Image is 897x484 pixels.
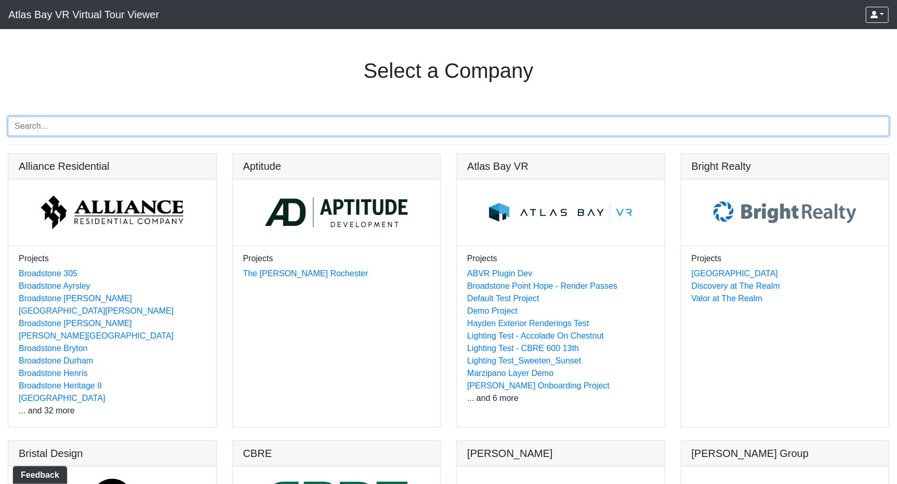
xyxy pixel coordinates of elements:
a: Hayden Exterior Renderings Test [467,319,589,328]
a: Broadstone [PERSON_NAME] [19,319,132,328]
a: Demo Project [467,306,518,315]
a: Lighting Test - CBRE 600 13th [467,344,579,353]
a: [GEOGRAPHIC_DATA] [692,269,779,278]
a: Discovery at The Realm [692,281,780,290]
a: Lighting Test - Accolade On Chestnut [467,331,604,340]
a: Marzipano Layer Demo [467,369,553,378]
a: ABVR Plugin Dev [467,269,532,278]
a: Broadstone Heritage II [19,381,102,390]
a: Broadstone Durham [19,356,93,365]
a: Broadstone 305 [19,269,77,278]
a: Default Test Project [467,294,539,303]
span: Atlas Bay VR Virtual Tour Viewer [8,4,159,25]
a: Valor at The Realm [692,294,762,303]
a: Lighting Test_Sweeten_Sunset [467,356,581,365]
a: Broadstone [PERSON_NAME][GEOGRAPHIC_DATA][PERSON_NAME] [19,294,174,315]
a: The [PERSON_NAME] Rochester [243,269,368,278]
a: Broadstone Point Hope - Render Passes [467,281,617,290]
a: [PERSON_NAME][GEOGRAPHIC_DATA] [19,331,174,340]
a: [PERSON_NAME] Onboarding Project [467,381,610,390]
a: [GEOGRAPHIC_DATA] [19,394,105,402]
a: Broadstone Ayrsley [19,281,90,290]
a: Broadstone Bryton [19,344,88,353]
h1: Select a Company [364,58,534,83]
a: Broadstone Henris [19,369,88,378]
iframe: Ybug feedback widget [8,463,69,484]
input: Search [8,116,889,136]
